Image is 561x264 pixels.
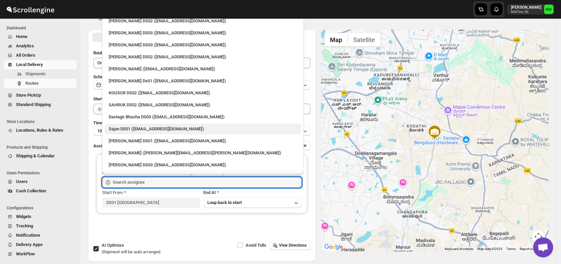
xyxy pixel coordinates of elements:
[4,186,77,196] button: Cash Collection
[4,41,77,51] button: Analytics
[97,128,117,134] span: 10 minutes
[16,233,40,238] span: Notifications
[16,53,35,58] span: All Orders
[4,32,77,41] button: Home
[16,179,28,184] span: Users
[7,25,77,31] span: Dashboard
[102,110,304,122] li: Dastagir Bhasha DS03 (vebah85426@fuasha.com)
[109,150,297,156] div: [PERSON_NAME] ([PERSON_NAME][EMAIL_ADDRESS][PERSON_NAME][DOMAIN_NAME])
[4,212,77,221] button: Widgets
[93,120,120,125] span: Time Per Stop
[109,102,297,108] div: SAHRUK DS02 ([EMAIL_ADDRESS][DOMAIN_NAME])
[92,33,201,42] button: All Route Options
[93,58,310,68] input: Eg: Bengaluru Route
[533,237,553,257] div: Open chat
[88,44,316,241] div: All Route Options
[109,18,297,24] div: [PERSON_NAME] DS02 ([EMAIL_ADDRESS][DOMAIN_NAME])
[4,231,77,240] button: Notifications
[93,80,310,90] button: [DATE]|[DATE]
[109,90,297,96] div: KOUSOR DS02 ([EMAIL_ADDRESS][DOMAIN_NAME])
[102,14,304,26] li: SANJIB DS02 (yagen55823@hosliy.com)
[5,1,55,18] img: ScrollEngine
[16,214,31,219] span: Widgets
[511,5,541,10] p: [PERSON_NAME]
[109,42,297,48] div: [PERSON_NAME] DS03 ([EMAIL_ADDRESS][DOMAIN_NAME])
[7,119,77,124] span: Store Locations
[113,177,302,188] input: Search assignee
[93,50,117,55] span: Route Name
[323,243,345,251] img: Google
[102,158,304,170] li: Durgesh DS03 (necefe6554@balincs.com)
[102,86,304,98] li: KOUSOR DS02 (xivebi6567@decodewp.com)
[25,81,39,86] span: Routes
[4,221,77,231] button: Tracking
[16,128,63,133] span: Locations, Rules & Rates
[109,78,297,84] div: [PERSON_NAME] Ds01 ([EMAIL_ADDRESS][DOMAIN_NAME])
[4,126,77,135] button: Locations, Rules & Rates
[4,51,77,60] button: All Orders
[207,200,242,205] span: Loop back to start
[323,243,345,251] a: Open this area in Google Maps (opens a new window)
[4,240,77,249] button: Delivery Apps
[16,34,27,39] span: Home
[109,162,297,168] div: [PERSON_NAME] DS03 ([EMAIL_ADDRESS][DOMAIN_NAME])
[4,69,77,79] button: Shipments
[102,146,304,158] li: Narjit Magar (narjit.magar@home-run.co)
[93,74,120,79] span: Scheduled for
[102,134,304,146] li: Jubed DS01 (gedoc78193@dariolo.com)
[93,126,310,136] button: 10 minutes
[16,43,34,48] span: Analytics
[16,93,41,98] span: Store PickUp
[102,98,304,110] li: SAHRUK DS02 (paropok440@datingso.com)
[109,126,297,132] div: Sajan DS01 ([EMAIL_ADDRESS][DOMAIN_NAME])
[16,251,35,256] span: WorkFlow
[102,38,304,50] li: ashik uddin DS03 (katiri8361@kimdyn.com)
[109,174,297,180] div: [PERSON_NAME] DS01 ([EMAIL_ADDRESS][DOMAIN_NAME])
[109,30,297,36] div: [PERSON_NAME] DS03 ([EMAIL_ADDRESS][DOMAIN_NAME])
[507,4,554,15] button: User menu
[511,10,541,14] p: b607ea-2b
[4,79,77,88] button: Routes
[324,33,348,46] button: Show street map
[16,242,43,247] span: Delivery Apps
[93,143,111,148] span: Assign to
[7,170,77,176] span: Users Permissions
[7,145,77,150] span: Products and Shipping
[532,230,545,243] button: Map camera controls
[102,122,304,134] li: Sajan DS01 (lofadat883@coderdir.com)
[16,153,55,158] span: Shipping & Calendar
[109,54,297,60] div: [PERSON_NAME] DS02 ([EMAIL_ADDRESS][DOMAIN_NAME])
[102,243,124,248] span: AI Optimize
[7,205,77,211] span: Configurations
[102,50,304,62] li: BOLEN DS02 (wihof21751@coasah.com)
[203,197,301,208] button: Loop back to start
[102,170,304,182] li: Ashraf Ali DS01 (yoyovey222@0tires.com)
[102,190,123,195] span: Start From
[93,96,146,101] span: Start Location (Warehouse)
[506,247,516,251] a: Terms (opens in new tab)
[16,102,51,107] span: Standard Shipping
[109,138,297,144] div: [PERSON_NAME] DS01 ([EMAIL_ADDRESS][DOMAIN_NAME])
[203,189,301,196] div: End At
[16,188,46,193] span: Cash Collection
[102,26,304,38] li: Joseph Krishna DS03 (rirego4281@kimdyn.com)
[445,247,473,251] button: Keyboard shortcuts
[246,243,266,248] span: Avoid Tolls
[4,249,77,259] button: WorkFlow
[546,7,552,12] text: NM
[544,5,553,14] span: Narjit Magar
[16,223,33,228] span: Tracking
[4,151,77,161] button: Shipping & Calendar
[277,143,306,148] span: Add More Driver
[348,33,381,46] button: Show satellite imagery
[109,66,297,72] div: [PERSON_NAME] ([EMAIL_ADDRESS][DOMAIN_NAME])
[477,247,502,251] span: Map data ©2025
[279,243,307,248] span: View Directions
[16,62,43,67] span: Local Delivery
[109,114,297,120] div: Dastagir Bhasha DS03 ([EMAIL_ADDRESS][DOMAIN_NAME])
[520,247,546,251] a: Report a map error
[102,249,160,254] span: Shipment will be auto arranged
[270,241,311,250] button: View Directions
[25,71,46,76] span: Shipments
[4,177,77,186] button: Users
